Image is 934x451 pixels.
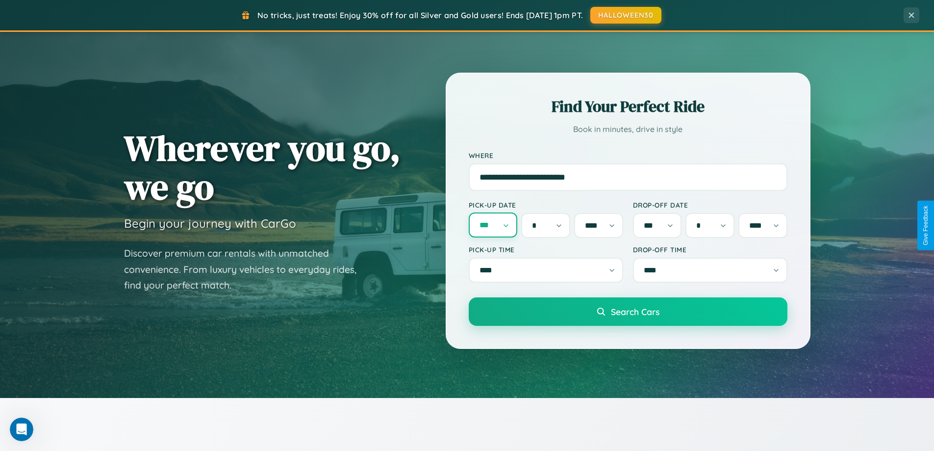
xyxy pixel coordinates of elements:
label: Pick-up Time [469,245,623,254]
h1: Wherever you go, we go [124,129,401,206]
label: Pick-up Date [469,201,623,209]
button: HALLOWEEN30 [590,7,661,24]
label: Drop-off Date [633,201,787,209]
span: No tricks, just treats! Enjoy 30% off for all Silver and Gold users! Ends [DATE] 1pm PT. [257,10,583,20]
div: Give Feedback [922,206,929,245]
h3: Begin your journey with CarGo [124,216,296,231]
p: Book in minutes, drive in style [469,122,787,136]
iframe: Intercom live chat [10,418,33,441]
p: Discover premium car rentals with unmatched convenience. From luxury vehicles to everyday rides, ... [124,245,369,293]
button: Search Cars [469,297,787,326]
span: Search Cars [611,306,659,317]
label: Where [469,151,787,159]
label: Drop-off Time [633,245,787,254]
h2: Find Your Perfect Ride [469,96,787,117]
